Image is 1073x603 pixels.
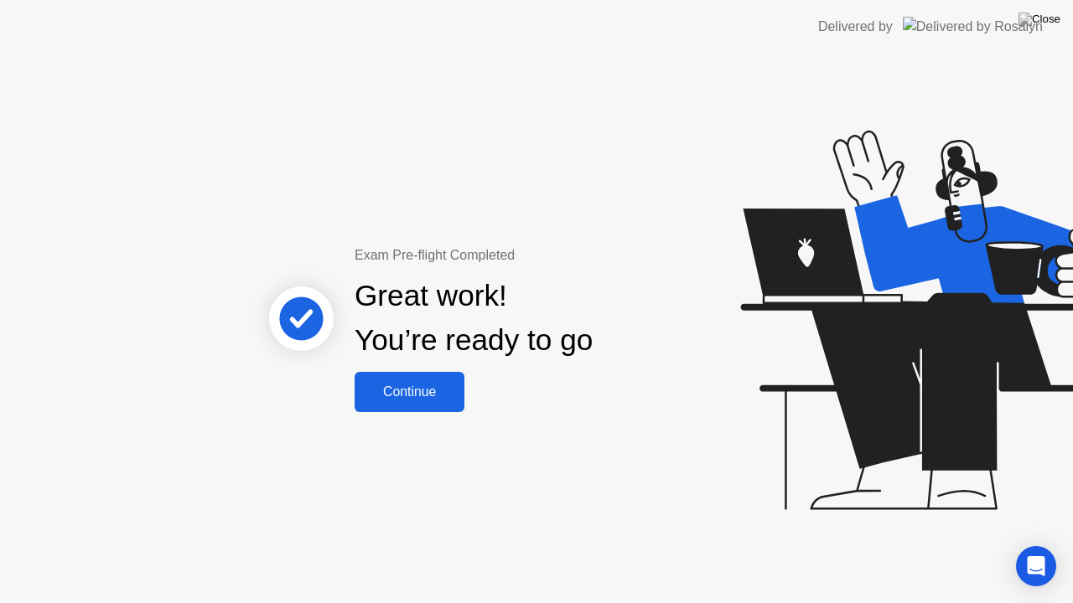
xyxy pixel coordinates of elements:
button: Continue [355,372,464,412]
img: Close [1019,13,1060,26]
div: Open Intercom Messenger [1016,546,1056,586]
div: Continue [360,384,459,399]
div: Great work! You’re ready to go [355,274,593,363]
img: Delivered by Rosalyn [903,17,1043,36]
div: Delivered by [818,17,893,37]
div: Exam Pre-flight Completed [355,245,701,265]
